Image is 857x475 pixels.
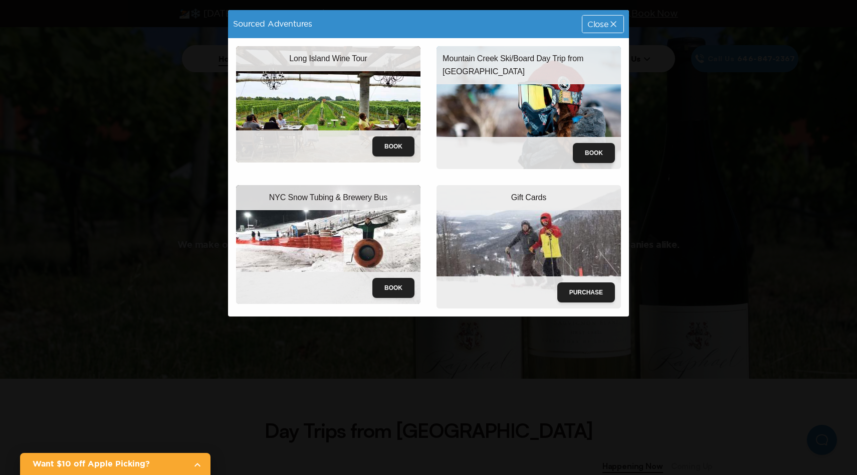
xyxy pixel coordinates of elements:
[437,185,621,308] img: giftcards.jpg
[511,191,546,204] p: Gift Cards
[573,143,615,163] button: Book
[443,52,615,78] p: Mountain Creek Ski/Board Day Trip from [GEOGRAPHIC_DATA]
[269,191,387,204] p: NYC Snow Tubing & Brewery Bus
[587,20,608,28] span: Close
[557,282,615,302] button: Purchase
[437,46,621,169] img: mountain-creek-ski-trip.jpeg
[236,185,420,304] img: snowtubing-trip.jpeg
[33,458,185,470] h2: Want $10 off Apple Picking?
[372,136,414,156] button: Book
[228,14,317,34] div: Sourced Adventures
[372,278,414,298] button: Book
[236,46,420,163] img: wine-tour-trip.jpeg
[289,52,367,65] p: Long Island Wine Tour
[20,453,210,475] a: Want $10 off Apple Picking?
